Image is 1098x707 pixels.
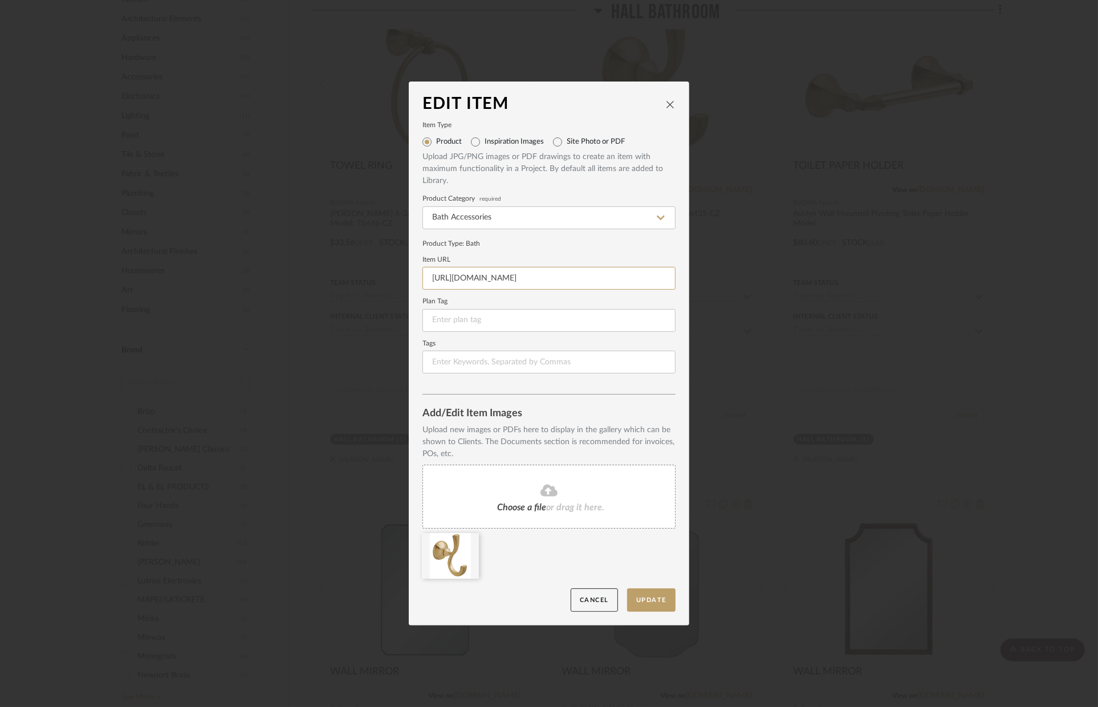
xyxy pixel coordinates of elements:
div: Product Type [422,238,676,249]
mat-radio-group: Select item type [422,133,676,151]
div: Upload JPG/PNG images or PDF drawings to create an item with maximum functionality in a Project. ... [422,151,676,187]
label: Inspiration Images [485,137,544,147]
label: Plan Tag [422,299,676,304]
div: Upload new images or PDFs here to display in the gallery which can be shown to Clients. The Docum... [422,424,676,460]
label: Item URL [422,257,676,263]
input: Enter Keywords, Separated by Commas [422,351,676,373]
label: Product Category [422,196,676,202]
button: Update [627,588,676,612]
button: close [665,99,676,109]
button: Cancel [571,588,618,612]
label: Item Type [422,123,676,128]
input: Enter URL [422,267,676,290]
input: Type a category to search and select [422,206,676,229]
label: Product [436,137,462,147]
div: Edit Item [422,95,665,113]
span: or drag it here. [546,503,604,512]
span: Choose a file [497,503,546,512]
input: Enter plan tag [422,309,676,332]
span: required [479,197,501,201]
span: : Bath [462,240,480,247]
label: Site Photo or PDF [567,137,625,147]
div: Add/Edit Item Images [422,408,676,420]
label: Tags [422,341,676,347]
